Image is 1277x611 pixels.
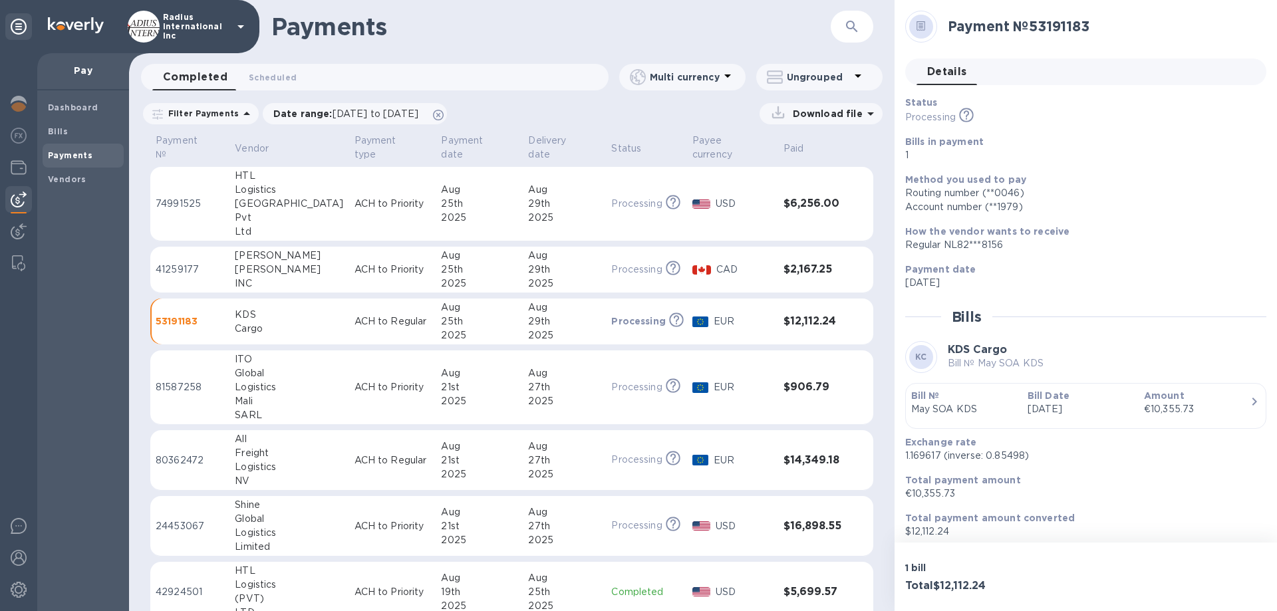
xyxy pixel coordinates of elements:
[905,513,1075,523] b: Total payment amount converted
[783,197,847,210] h3: $6,256.00
[48,174,86,184] b: Vendors
[441,301,517,314] div: Aug
[783,142,804,156] p: Paid
[441,314,517,328] div: 25th
[441,439,517,453] div: Aug
[783,381,847,394] h3: $906.79
[911,402,1017,416] p: May SOA KDS
[156,134,207,162] p: Payment №
[611,142,658,156] span: Status
[441,519,517,533] div: 21st
[48,102,98,112] b: Dashboard
[163,68,227,86] span: Completed
[528,197,601,211] div: 29th
[156,453,224,467] p: 80362472
[714,314,773,328] p: EUR
[1144,402,1250,416] div: €10,355.73
[528,571,601,585] div: Aug
[11,160,27,176] img: Wallets
[441,183,517,197] div: Aug
[235,540,343,554] div: Limited
[611,142,641,156] p: Status
[273,107,425,120] p: Date range :
[905,97,938,108] b: Status
[441,263,517,277] div: 25th
[787,107,863,120] p: Download file
[235,446,343,460] div: Freight
[783,263,847,276] h3: $2,167.25
[528,394,601,408] div: 2025
[716,585,773,599] p: USD
[692,521,710,531] img: USD
[783,142,821,156] span: Paid
[156,134,224,162] span: Payment №
[355,519,431,533] p: ACH to Priority
[441,571,517,585] div: Aug
[905,110,956,124] p: Processing
[355,380,431,394] p: ACH to Priority
[611,585,682,599] p: Completed
[441,380,517,394] div: 21st
[441,366,517,380] div: Aug
[441,394,517,408] div: 2025
[235,225,343,239] div: Ltd
[5,13,32,40] div: Unpin categories
[235,322,343,336] div: Cargo
[441,211,517,225] div: 2025
[528,277,601,291] div: 2025
[611,519,662,533] p: Processing
[271,13,753,41] h1: Payments
[355,585,431,599] p: ACH to Priority
[235,498,343,512] div: Shine
[235,380,343,394] div: Logistics
[528,211,601,225] div: 2025
[156,263,224,277] p: 41259177
[783,315,847,328] h3: $12,112.24
[235,394,343,408] div: Mali
[611,314,666,328] p: Processing
[1028,390,1069,401] b: Bill Date
[692,587,710,596] img: USD
[235,592,343,606] div: (PVT)
[235,460,343,474] div: Logistics
[333,108,418,119] span: [DATE] to [DATE]
[235,512,343,526] div: Global
[905,264,976,275] b: Payment date
[235,183,343,197] div: Logistics
[528,134,601,162] span: Delivery date
[156,519,224,533] p: 24453067
[716,263,773,277] p: CAD
[528,533,601,547] div: 2025
[235,142,286,156] span: Vendor
[611,380,662,394] p: Processing
[528,380,601,394] div: 27th
[163,13,229,41] p: Radius International Inc
[441,467,517,481] div: 2025
[441,533,517,547] div: 2025
[905,276,1256,290] p: [DATE]
[905,525,1256,539] p: $12,112.24
[48,17,104,33] img: Logo
[441,134,517,162] span: Payment date
[692,134,756,162] p: Payee currency
[787,70,850,84] p: Ungrouped
[905,383,1266,429] button: Bill №May SOA KDSBill Date[DATE]Amount€10,355.73
[441,277,517,291] div: 2025
[905,238,1256,252] div: Regular NL82***8156
[528,301,601,314] div: Aug
[48,126,68,136] b: Bills
[235,526,343,540] div: Logistics
[528,453,601,467] div: 27th
[1144,390,1185,401] b: Amount
[235,408,343,422] div: SARL
[249,70,297,84] span: Scheduled
[911,390,940,401] b: Bill №
[528,183,601,197] div: Aug
[235,169,343,183] div: HTL
[905,449,1256,463] p: 1.169617 (inverse: 0.85498)
[156,314,224,328] p: 53191183
[905,561,1081,574] p: 1 bill
[355,197,431,211] p: ACH to Priority
[1028,402,1133,416] p: [DATE]
[441,585,517,599] div: 19th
